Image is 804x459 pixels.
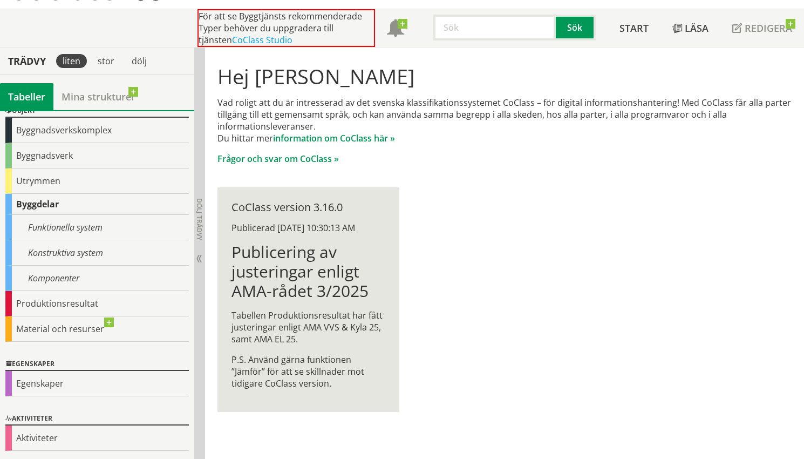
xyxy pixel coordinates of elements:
div: Egenskaper [5,358,189,371]
div: dölj [125,54,153,68]
div: liten [56,54,87,68]
p: Vad roligt att du är intresserad av det svenska klassifikationssystemet CoClass – för digital inf... [217,97,791,144]
div: stor [91,54,121,68]
div: Byggnadsverk [5,143,189,168]
button: Sök [556,15,596,40]
span: Notifikationer [387,21,404,38]
div: Funktionella system [5,215,189,240]
p: Tabellen Produktionsresultat har fått justeringar enligt AMA VVS & Kyla 25, samt AMA EL 25. [231,309,385,345]
div: Byggdelar [5,194,189,215]
span: Läsa [685,22,708,35]
span: Start [619,22,649,35]
div: Material och resurser [5,316,189,342]
a: Start [608,9,660,47]
div: Objekt [5,105,189,118]
div: För att se Byggtjänsts rekommenderade Typer behöver du uppgradera till tjänsten [197,9,375,47]
div: Aktiviteter [5,413,189,426]
div: Aktiviteter [5,426,189,451]
p: P.S. Använd gärna funktionen ”Jämför” för att se skillnader mot tidigare CoClass version. [231,354,385,389]
div: Trädvy [2,55,52,67]
a: CoClass Studio [232,34,292,46]
a: Redigera [720,9,804,47]
div: Publicerad [DATE] 10:30:13 AM [231,222,385,234]
span: Redigera [745,22,792,35]
div: Konstruktiva system [5,240,189,266]
h1: Hej [PERSON_NAME] [217,64,791,88]
div: CoClass version 3.16.0 [231,201,385,213]
a: Mina strukturer [53,83,144,110]
div: Utrymmen [5,168,189,194]
div: Komponenter [5,266,189,291]
div: Byggnadsverkskomplex [5,118,189,143]
h1: Publicering av justeringar enligt AMA-rådet 3/2025 [231,242,385,301]
div: Egenskaper [5,371,189,396]
a: Läsa [660,9,720,47]
span: Dölj trädvy [195,198,204,240]
a: information om CoClass här » [273,132,395,144]
div: Produktionsresultat [5,291,189,316]
a: Frågor och svar om CoClass » [217,153,339,165]
input: Sök [433,15,556,40]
